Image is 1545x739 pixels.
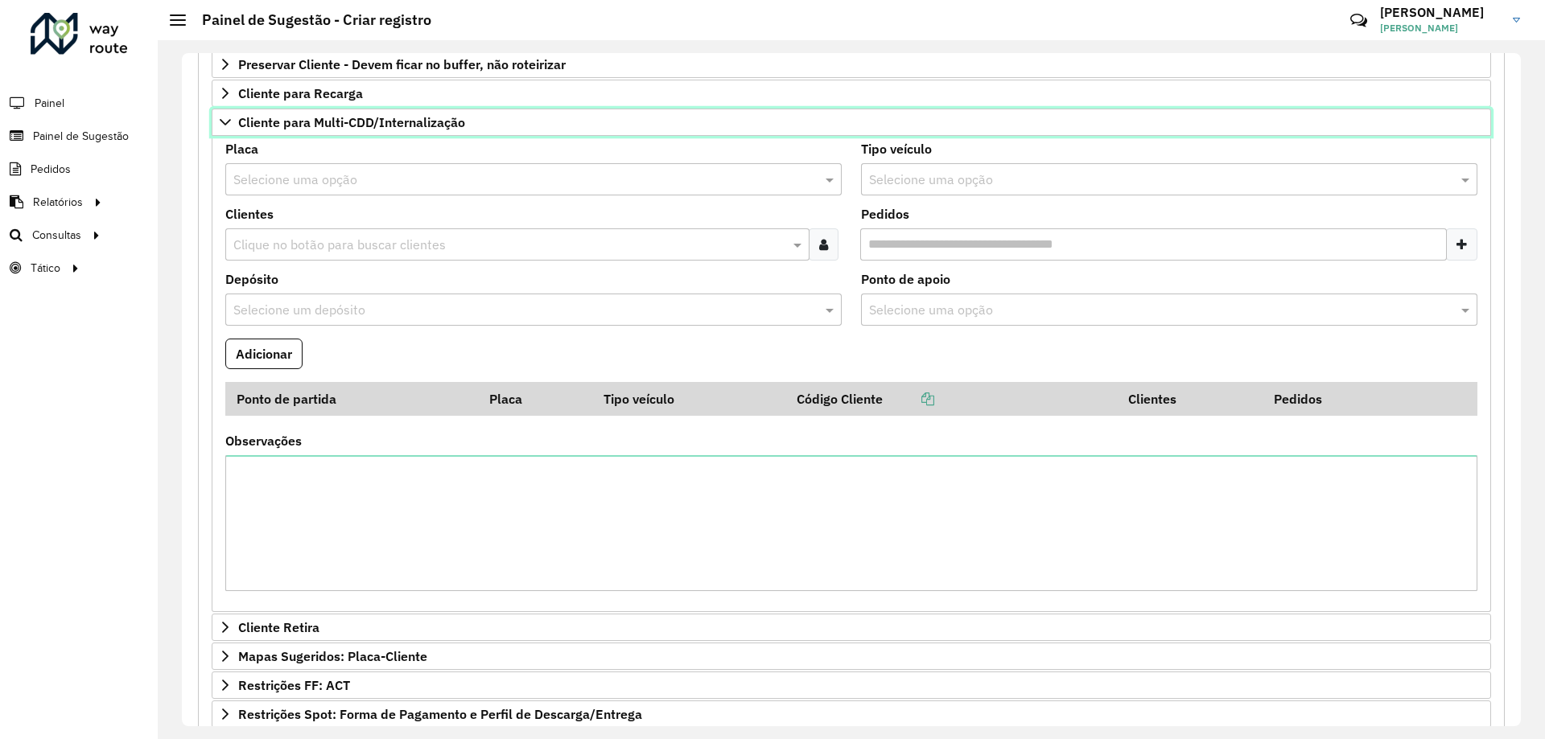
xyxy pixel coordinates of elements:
[238,650,427,663] span: Mapas Sugeridos: Placa-Cliente
[883,391,934,407] a: Copiar
[238,679,350,692] span: Restrições FF: ACT
[225,204,274,224] label: Clientes
[238,708,642,721] span: Restrições Spot: Forma de Pagamento e Perfil de Descarga/Entrega
[31,161,71,178] span: Pedidos
[238,58,566,71] span: Preservar Cliente - Devem ficar no buffer, não roteirizar
[212,614,1491,641] a: Cliente Retira
[1380,21,1501,35] span: [PERSON_NAME]
[238,116,465,129] span: Cliente para Multi-CDD/Internalização
[225,269,278,289] label: Depósito
[225,382,478,416] th: Ponto de partida
[212,80,1491,107] a: Cliente para Recarga
[861,204,909,224] label: Pedidos
[238,621,319,634] span: Cliente Retira
[238,87,363,100] span: Cliente para Recarga
[592,382,785,416] th: Tipo veículo
[212,136,1491,613] div: Cliente para Multi-CDD/Internalização
[1380,5,1501,20] h3: [PERSON_NAME]
[861,269,950,289] label: Ponto de apoio
[186,11,431,29] h2: Painel de Sugestão - Criar registro
[212,700,1491,728] a: Restrições Spot: Forma de Pagamento e Perfil de Descarga/Entrega
[225,139,258,158] label: Placa
[212,51,1491,78] a: Preservar Cliente - Devem ficar no buffer, não roteirizar
[212,109,1491,136] a: Cliente para Multi-CDD/Internalização
[31,260,60,277] span: Tático
[32,227,81,244] span: Consultas
[225,431,302,450] label: Observações
[225,339,303,369] button: Adicionar
[33,194,83,211] span: Relatórios
[212,671,1491,699] a: Restrições FF: ACT
[1117,382,1263,416] th: Clientes
[35,95,64,112] span: Painel
[1263,382,1409,416] th: Pedidos
[212,643,1491,670] a: Mapas Sugeridos: Placa-Cliente
[1341,3,1376,38] a: Contato Rápido
[785,382,1117,416] th: Código Cliente
[33,128,129,145] span: Painel de Sugestão
[478,382,592,416] th: Placa
[861,139,932,158] label: Tipo veículo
